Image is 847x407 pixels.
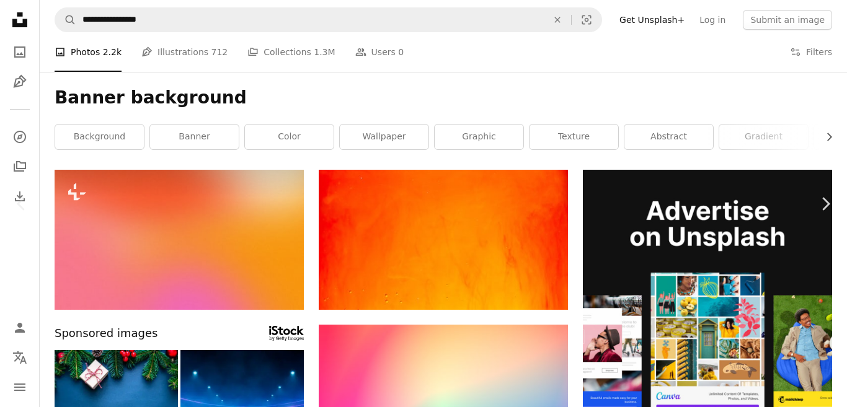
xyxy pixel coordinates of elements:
button: scroll list to the right [818,125,832,149]
a: Log in [692,10,733,30]
a: Users 0 [355,32,404,72]
a: a close up of a fire with water drops on it [319,234,568,245]
a: Explore [7,125,32,149]
img: a blurry image of an orange and pink background [55,170,304,310]
a: Log in / Sign up [7,315,32,340]
form: Find visuals sitewide [55,7,602,32]
a: graphic [435,125,523,149]
a: color [245,125,334,149]
a: Next [804,144,847,263]
button: Menu [7,375,32,400]
a: Collections 1.3M [247,32,335,72]
a: texture [530,125,618,149]
a: background [55,125,144,149]
a: gradient [719,125,808,149]
a: banner [150,125,239,149]
a: abstract [624,125,713,149]
a: a blurry image of an orange and pink background [55,234,304,245]
a: Illustrations [7,69,32,94]
span: Sponsored images [55,325,157,343]
button: Search Unsplash [55,8,76,32]
img: a close up of a fire with water drops on it [319,170,568,310]
h1: Banner background [55,87,832,109]
span: 712 [211,45,228,59]
button: Visual search [572,8,601,32]
a: wallpaper [340,125,428,149]
span: 0 [398,45,404,59]
a: Photos [7,40,32,64]
a: Get Unsplash+ [612,10,692,30]
span: 1.3M [314,45,335,59]
button: Clear [544,8,571,32]
button: Submit an image [743,10,832,30]
button: Language [7,345,32,370]
button: Filters [790,32,832,72]
a: Illustrations 712 [141,32,228,72]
